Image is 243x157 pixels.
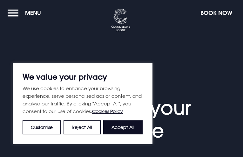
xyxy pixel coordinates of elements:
[197,6,235,20] button: Book Now
[25,9,41,17] span: Menu
[64,120,100,134] button: Reject All
[23,84,143,115] p: We use cookies to enhance your browsing experience, serve personalised ads or content, and analys...
[8,6,44,20] button: Menu
[111,9,130,32] img: Clandeboye Lodge
[23,120,61,134] button: Customise
[23,73,143,81] p: We value your privacy
[8,88,235,142] h1: We've got your message
[103,120,143,134] button: Accept All
[92,109,123,114] a: Cookies Policy
[8,88,235,93] span: Contact
[13,63,152,144] div: We value your privacy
